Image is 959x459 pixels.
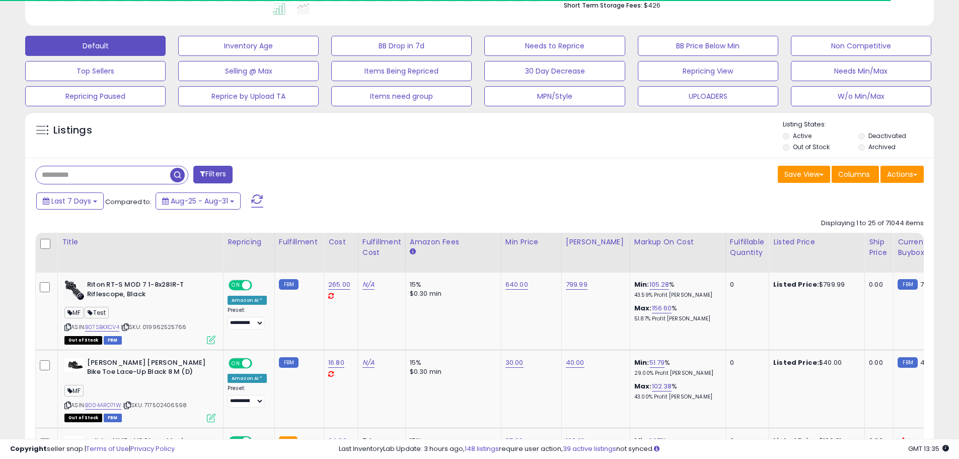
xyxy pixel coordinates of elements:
span: 40 [920,358,929,367]
p: 29.00% Profit [PERSON_NAME] [634,370,718,377]
div: % [634,382,718,401]
p: 43.59% Profit [PERSON_NAME] [634,292,718,299]
div: Last InventoryLab Update: 3 hours ago, require user action, not synced. [339,444,949,454]
span: 2025-09-8 13:35 GMT [908,444,949,453]
b: [PERSON_NAME] [PERSON_NAME] Bike Toe Lace-Up Black 8 M (D) [87,358,209,379]
button: Repricing View [638,61,778,81]
button: UPLOADERS [638,86,778,106]
div: % [634,280,718,299]
a: 51.79 [649,358,665,368]
a: 640.00 [505,280,528,290]
div: ASIN: [64,358,215,421]
a: 39 active listings [563,444,616,453]
img: 31RRP1UZLNL._SL40_.jpg [64,358,85,372]
small: FBM [898,357,917,368]
a: N/A [362,358,375,368]
small: FBM [898,279,917,290]
div: Preset: [228,307,267,330]
div: Current Buybox Price [898,237,949,258]
button: Columns [832,166,879,183]
div: $799.99 [773,280,857,289]
button: Needs to Reprice [484,36,625,56]
a: Privacy Policy [130,444,175,453]
button: Last 7 Days [36,192,104,210]
p: 43.00% Profit [PERSON_NAME] [634,394,718,401]
strong: Copyright [10,444,47,453]
button: Actions [880,166,924,183]
h5: Listings [53,123,92,138]
span: FBM [104,414,122,422]
a: 16.80 [328,358,344,368]
b: Listed Price: [773,280,819,289]
div: [PERSON_NAME] [566,237,626,247]
div: Ship Price [869,237,889,258]
div: Min Price [505,237,557,247]
div: $0.30 min [410,367,493,376]
button: Items need group [331,86,472,106]
span: ON [230,359,242,367]
button: Inventory Age [178,36,319,56]
span: $426 [644,1,660,10]
button: BB Drop in 7d [331,36,472,56]
div: Listed Price [773,237,860,247]
b: Listed Price: [773,358,819,367]
span: All listings that are currently out of stock and unavailable for purchase on Amazon [64,414,102,422]
b: Max: [634,303,652,313]
div: Preset: [228,385,267,408]
span: All listings that are currently out of stock and unavailable for purchase on Amazon [64,336,102,345]
a: B07SBKXCV4 [85,323,119,332]
div: Cost [328,237,354,247]
div: Fulfillable Quantity [730,237,765,258]
button: Repricing Paused [25,86,166,106]
span: MF [64,385,84,397]
b: Min: [634,280,649,289]
button: Save View [778,166,830,183]
div: 0.00 [869,358,886,367]
span: MF [64,307,84,318]
div: $0.30 min [410,289,493,298]
div: Amazon AI * [228,374,267,383]
span: Test [85,307,109,318]
label: Active [793,132,812,140]
button: Needs Min/Max [791,61,931,81]
div: 0 [730,358,761,367]
div: 0 [730,280,761,289]
button: W/o Min/Max [791,86,931,106]
div: ASIN: [64,280,215,343]
p: 51.87% Profit [PERSON_NAME] [634,315,718,322]
span: FBM [104,336,122,345]
div: Displaying 1 to 25 of 71044 items [821,219,924,228]
b: Max: [634,381,652,391]
button: Filters [193,166,233,183]
div: 0.00 [869,280,886,289]
a: 265.00 [328,280,350,290]
span: Aug-25 - Aug-31 [171,196,228,206]
button: BB Price Below Min [638,36,778,56]
button: Aug-25 - Aug-31 [156,192,241,210]
span: ON [230,281,242,290]
label: Out of Stock [793,143,830,151]
div: 15% [410,358,493,367]
div: Markup on Cost [634,237,721,247]
button: Items Being Repriced [331,61,472,81]
a: 156.60 [652,303,672,313]
b: Short Term Storage Fees: [564,1,642,10]
div: $40.00 [773,358,857,367]
img: 418hPfOYIiL._SL40_.jpg [64,280,85,300]
button: Reprice by Upload TA [178,86,319,106]
a: 40.00 [566,358,584,368]
button: Top Sellers [25,61,166,81]
button: Default [25,36,166,56]
a: 102.38 [652,381,672,391]
a: B004ARO71W [85,401,121,410]
div: Amazon AI * [228,296,267,305]
a: 148 listings [465,444,499,453]
button: 30 Day Decrease [484,61,625,81]
small: FBM [279,279,299,290]
a: N/A [362,280,375,290]
b: Riton RT-S MOD 7 1-8x28IR-T Riflescope, Black [87,280,209,301]
span: 799.99 [920,280,942,289]
div: Amazon Fees [410,237,497,247]
span: OFF [251,359,267,367]
span: Compared to: [105,197,152,207]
